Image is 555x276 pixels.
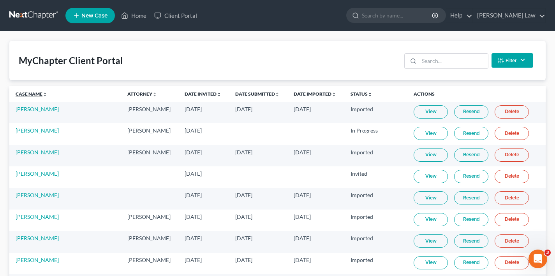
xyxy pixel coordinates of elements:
td: [PERSON_NAME] [121,210,178,231]
span: [DATE] [185,213,202,220]
iframe: Intercom live chat [529,250,547,268]
span: [DATE] [185,170,202,177]
a: Delete [495,256,529,269]
a: [PERSON_NAME] [16,257,59,263]
i: unfold_more [152,92,157,97]
span: [DATE] [294,257,311,263]
a: View [414,213,448,226]
a: [PERSON_NAME] [16,170,59,177]
a: [PERSON_NAME] [16,192,59,198]
a: [PERSON_NAME] [16,149,59,155]
a: Resend [454,256,488,269]
i: unfold_more [275,92,280,97]
a: Case Nameunfold_more [16,91,47,97]
span: [DATE] [235,106,252,112]
a: Resend [454,148,488,162]
a: Resend [454,234,488,248]
a: Resend [454,170,488,183]
span: [DATE] [185,192,202,198]
span: [DATE] [235,213,252,220]
span: [DATE] [294,192,311,198]
a: View [414,256,448,269]
button: Filter [492,53,533,68]
a: Delete [495,127,529,140]
a: [PERSON_NAME] Law [473,9,545,23]
i: unfold_more [331,92,336,97]
i: unfold_more [42,92,47,97]
a: View [414,170,448,183]
div: MyChapter Client Portal [19,54,123,67]
td: Imported [344,253,408,274]
a: Resend [454,213,488,226]
span: [DATE] [235,235,252,241]
a: Home [117,9,150,23]
td: Imported [344,145,408,166]
td: In Progress [344,123,408,145]
a: Delete [495,213,529,226]
td: Imported [344,188,408,210]
td: Imported [344,210,408,231]
a: [PERSON_NAME] [16,235,59,241]
td: [PERSON_NAME] [121,102,178,123]
a: Delete [495,234,529,248]
a: Resend [454,191,488,204]
a: Delete [495,191,529,204]
a: Resend [454,127,488,140]
a: Date Submittedunfold_more [235,91,280,97]
span: [DATE] [185,257,202,263]
a: [PERSON_NAME] [16,127,59,134]
a: Delete [495,148,529,162]
td: [PERSON_NAME] [121,123,178,145]
a: View [414,148,448,162]
a: Date Invitedunfold_more [185,91,221,97]
a: Help [446,9,472,23]
i: unfold_more [217,92,221,97]
a: Date Importedunfold_more [294,91,336,97]
th: Actions [407,86,546,102]
span: [DATE] [294,235,311,241]
td: [PERSON_NAME] [121,231,178,252]
span: [DATE] [185,127,202,134]
td: Invited [344,166,408,188]
td: [PERSON_NAME] [121,253,178,274]
span: [DATE] [294,149,311,155]
span: New Case [81,13,107,19]
a: Delete [495,105,529,119]
a: [PERSON_NAME] [16,213,59,220]
span: [DATE] [235,149,252,155]
input: Search by name... [362,8,433,23]
td: Imported [344,102,408,123]
a: [PERSON_NAME] [16,106,59,112]
input: Search... [419,54,488,68]
a: View [414,127,448,140]
span: [DATE] [185,235,202,241]
a: Resend [454,105,488,119]
a: Attorneyunfold_more [127,91,157,97]
a: Statusunfold_more [351,91,372,97]
i: unfold_more [368,92,372,97]
span: [DATE] [185,149,202,155]
a: Delete [495,170,529,183]
span: [DATE] [294,106,311,112]
span: 3 [544,250,551,256]
a: View [414,105,448,119]
a: View [414,191,448,204]
span: [DATE] [185,106,202,112]
span: [DATE] [294,213,311,220]
a: Client Portal [150,9,201,23]
span: [DATE] [235,257,252,263]
td: [PERSON_NAME] [121,145,178,166]
td: Imported [344,231,408,252]
span: [DATE] [235,192,252,198]
a: View [414,234,448,248]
